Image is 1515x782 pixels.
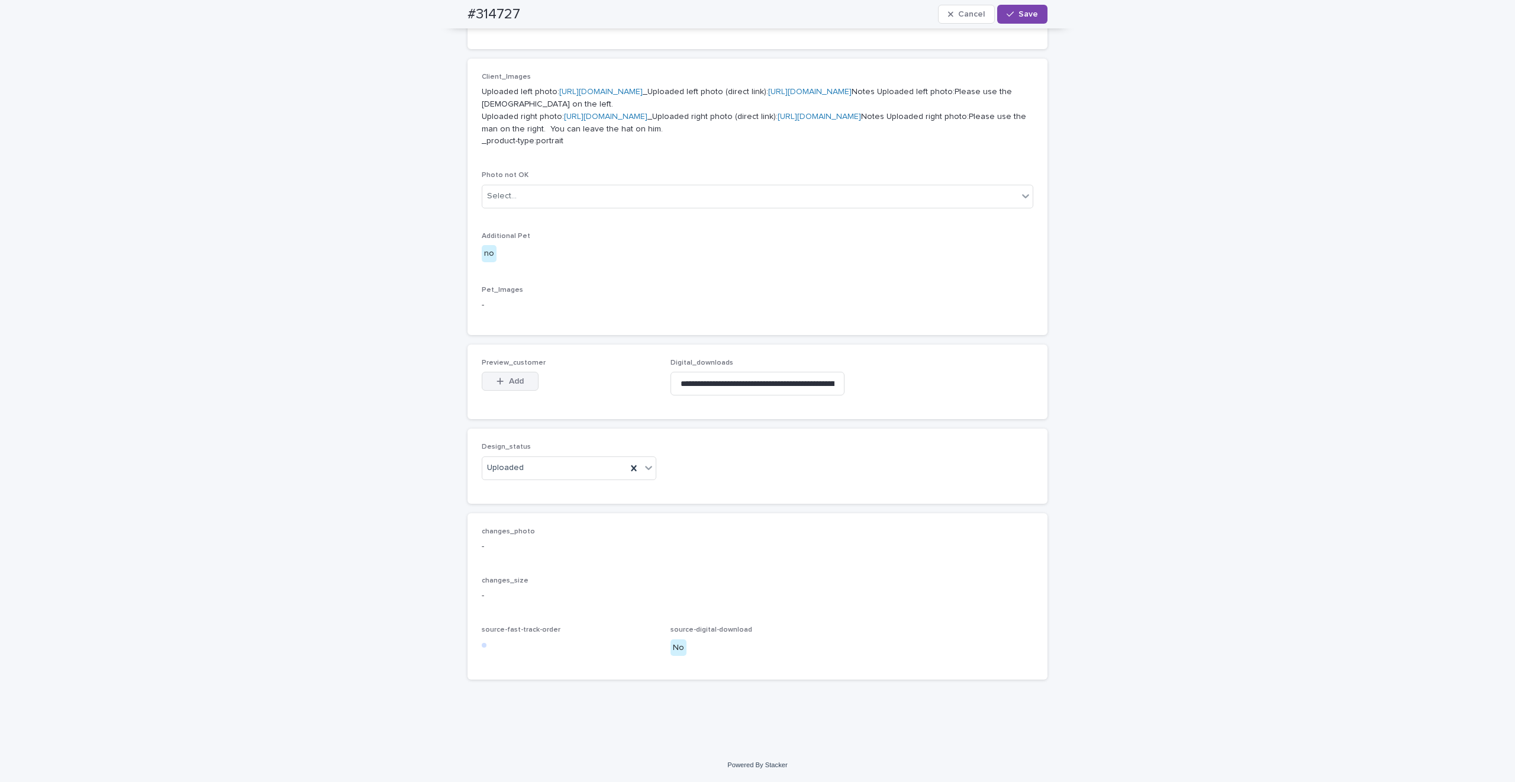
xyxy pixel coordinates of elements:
p: - [482,590,1033,602]
div: no [482,245,497,262]
span: Add [509,377,524,385]
button: Add [482,372,539,391]
span: Photo not OK [482,172,528,179]
span: changes_photo [482,528,535,535]
div: Select... [487,190,517,202]
h2: #314727 [468,6,520,23]
p: Uploaded left photo: _Uploaded left photo (direct link): Notes Uploaded left photo:Please use the... [482,86,1033,147]
span: source-digital-download [671,626,752,633]
span: Pet_Images [482,287,523,294]
span: Preview_customer [482,359,546,366]
p: - [482,540,1033,553]
button: Cancel [938,5,995,24]
span: Additional Pet [482,233,530,240]
span: Cancel [958,10,985,18]
p: - [482,299,1033,311]
span: Design_status [482,443,531,450]
div: No [671,639,686,657]
a: [URL][DOMAIN_NAME] [768,88,852,96]
a: [URL][DOMAIN_NAME] [778,112,861,121]
span: Save [1018,10,1038,18]
a: [URL][DOMAIN_NAME] [559,88,643,96]
a: [URL][DOMAIN_NAME] [564,112,647,121]
button: Save [997,5,1047,24]
span: Uploaded [487,462,524,474]
span: source-fast-track-order [482,626,560,633]
span: Client_Images [482,73,531,81]
span: Digital_downloads [671,359,733,366]
a: Powered By Stacker [727,761,787,768]
span: changes_size [482,577,528,584]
